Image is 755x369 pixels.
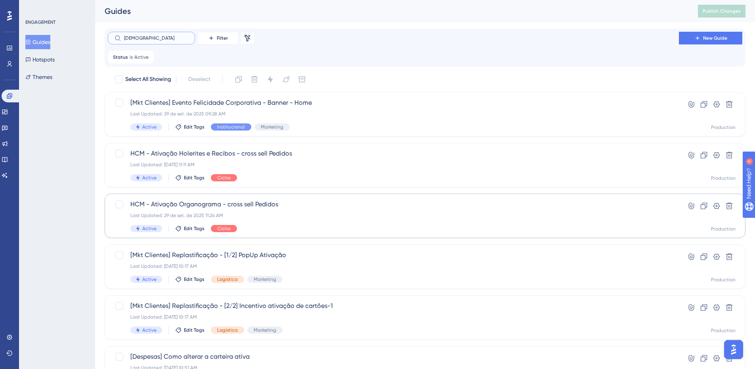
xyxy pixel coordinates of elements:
span: Publish Changes [703,8,741,14]
span: [Mkt Clientes] Evento Felicidade Corporativa - Banner - Home [130,98,656,108]
span: Marketing [254,276,276,283]
div: Production [711,175,736,181]
button: Edit Tags [175,327,205,333]
button: Edit Tags [175,124,205,130]
span: Select All Showing [125,75,171,84]
div: Production [711,124,736,131]
div: Last Updated: 29 de set. de 2025 11:24 AM [130,212,656,219]
span: HCM - Ativação Holerites e Recibos - cross sell Pedidos [130,149,656,158]
span: Institucional [217,124,245,130]
div: Last Updated: 29 de set. de 2025 09:28 AM [130,111,656,117]
button: Edit Tags [175,225,205,232]
button: Guides [25,35,50,49]
span: Filter [217,35,228,41]
div: Production [711,226,736,232]
span: Ciclos [217,175,231,181]
button: New Guide [679,32,742,44]
span: [Despesas] Como alterar a carteira ativa [130,352,656,361]
div: Production [711,277,736,283]
div: ENGAGEMENT [25,19,55,25]
span: Active [134,54,149,60]
span: Need Help? [19,2,50,12]
span: Ciclos [217,225,231,232]
div: Last Updated: [DATE] 10:17 AM [130,263,656,269]
span: Active [142,327,157,333]
div: Last Updated: [DATE] 10:17 AM [130,314,656,320]
button: Publish Changes [698,5,745,17]
div: Production [711,327,736,334]
div: Last Updated: [DATE] 11:11 AM [130,161,656,168]
span: is [130,54,133,60]
span: Edit Tags [184,276,205,283]
button: Themes [25,70,52,84]
button: Deselect [181,72,218,86]
button: Filter [198,32,238,44]
span: Edit Tags [184,327,205,333]
span: Active [142,225,157,232]
span: Status [113,54,128,60]
span: Edit Tags [184,175,205,181]
span: Edit Tags [184,225,205,232]
iframe: UserGuiding AI Assistant Launcher [722,338,745,361]
span: Marketing [261,124,283,130]
span: Deselect [188,75,210,84]
span: Logística [217,276,238,283]
button: Edit Tags [175,276,205,283]
div: Guides [105,6,678,17]
span: New Guide [703,35,727,41]
div: 6 [55,4,57,10]
input: Search [124,35,188,41]
span: Active [142,276,157,283]
span: Active [142,124,157,130]
button: Edit Tags [175,175,205,181]
span: HCM - Ativação Organograma - cross sell Pedidos [130,200,656,209]
span: Logística [217,327,238,333]
span: Active [142,175,157,181]
span: [Mkt Clientes] Replastificação - [2/2] Incentivo ativação de cartões-1 [130,301,656,311]
span: Edit Tags [184,124,205,130]
span: Marketing [254,327,276,333]
span: [Mkt Clientes] Replastificação - [1/2] PopUp Ativação [130,250,656,260]
button: Hotspots [25,52,55,67]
